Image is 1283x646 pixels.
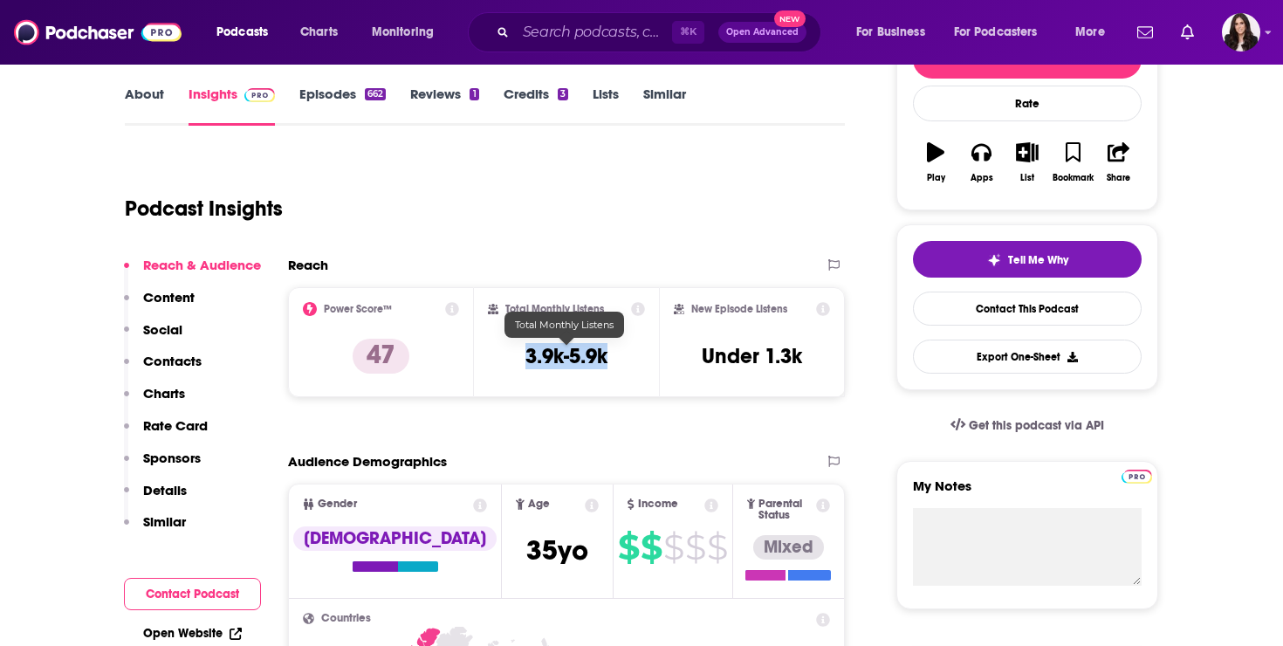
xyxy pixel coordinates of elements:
[289,18,348,46] a: Charts
[672,21,704,44] span: ⌘ K
[943,18,1063,46] button: open menu
[774,10,806,27] span: New
[124,450,201,482] button: Sponsors
[1222,13,1260,52] button: Show profile menu
[124,578,261,610] button: Contact Podcast
[758,498,813,521] span: Parental Status
[526,533,588,567] span: 35 yo
[143,626,242,641] a: Open Website
[558,88,568,100] div: 3
[691,303,787,315] h2: New Episode Listens
[1020,173,1034,183] div: List
[504,86,568,126] a: Credits3
[288,453,447,470] h2: Audience Demographics
[505,303,604,315] h2: Total Monthly Listens
[143,289,195,306] p: Content
[913,241,1142,278] button: tell me why sparkleTell Me Why
[124,257,261,289] button: Reach & Audience
[372,20,434,45] span: Monitoring
[927,173,945,183] div: Play
[410,86,478,126] a: Reviews1
[1050,131,1095,194] button: Bookmark
[204,18,291,46] button: open menu
[618,533,639,561] span: $
[641,533,662,561] span: $
[913,478,1142,508] label: My Notes
[1075,20,1105,45] span: More
[143,450,201,466] p: Sponsors
[143,257,261,273] p: Reach & Audience
[360,18,456,46] button: open menu
[1130,17,1160,47] a: Show notifications dropdown
[318,498,357,510] span: Gender
[1222,13,1260,52] img: User Profile
[913,340,1142,374] button: Export One-Sheet
[515,319,614,331] span: Total Monthly Listens
[143,353,202,369] p: Contacts
[1174,17,1201,47] a: Show notifications dropdown
[726,28,799,37] span: Open Advanced
[844,18,947,46] button: open menu
[1008,253,1068,267] span: Tell Me Why
[124,321,182,354] button: Social
[353,339,409,374] p: 47
[300,20,338,45] span: Charts
[707,533,727,561] span: $
[528,498,550,510] span: Age
[484,12,838,52] div: Search podcasts, credits, & more...
[969,418,1104,433] span: Get this podcast via API
[288,257,328,273] h2: Reach
[143,513,186,530] p: Similar
[321,613,371,624] span: Countries
[638,498,678,510] span: Income
[971,173,993,183] div: Apps
[324,303,392,315] h2: Power Score™
[124,417,208,450] button: Rate Card
[124,482,187,514] button: Details
[14,16,182,49] img: Podchaser - Follow, Share and Rate Podcasts
[913,292,1142,326] a: Contact This Podcast
[1122,470,1152,484] img: Podchaser Pro
[216,20,268,45] span: Podcasts
[143,482,187,498] p: Details
[143,385,185,402] p: Charts
[1096,131,1142,194] button: Share
[958,131,1004,194] button: Apps
[125,86,164,126] a: About
[987,253,1001,267] img: tell me why sparkle
[124,289,195,321] button: Content
[1063,18,1127,46] button: open menu
[1122,467,1152,484] a: Pro website
[124,513,186,546] button: Similar
[593,86,619,126] a: Lists
[143,417,208,434] p: Rate Card
[124,353,202,385] button: Contacts
[954,20,1038,45] span: For Podcasters
[643,86,686,126] a: Similar
[365,88,386,100] div: 662
[856,20,925,45] span: For Business
[299,86,386,126] a: Episodes662
[702,343,802,369] h3: Under 1.3k
[516,18,672,46] input: Search podcasts, credits, & more...
[293,526,497,551] div: [DEMOGRAPHIC_DATA]
[718,22,806,43] button: Open AdvancedNew
[913,86,1142,121] div: Rate
[525,343,607,369] h3: 3.9k-5.9k
[1005,131,1050,194] button: List
[470,88,478,100] div: 1
[913,131,958,194] button: Play
[124,385,185,417] button: Charts
[1222,13,1260,52] span: Logged in as RebeccaShapiro
[1107,173,1130,183] div: Share
[685,533,705,561] span: $
[937,404,1118,447] a: Get this podcast via API
[1053,173,1094,183] div: Bookmark
[663,533,683,561] span: $
[143,321,182,338] p: Social
[125,196,283,222] h1: Podcast Insights
[244,88,275,102] img: Podchaser Pro
[189,86,275,126] a: InsightsPodchaser Pro
[753,535,824,560] div: Mixed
